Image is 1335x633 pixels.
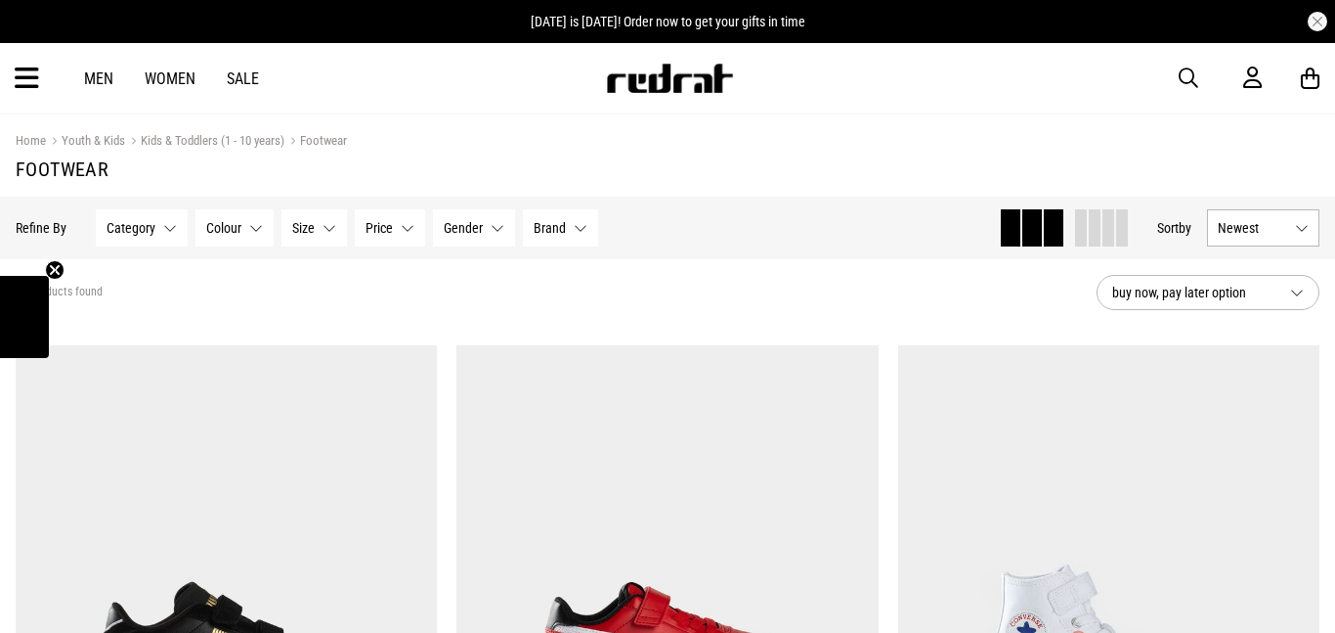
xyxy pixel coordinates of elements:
[1179,220,1191,236] span: by
[531,14,805,29] span: [DATE] is [DATE]! Order now to get your gifts in time
[292,220,315,236] span: Size
[444,220,483,236] span: Gender
[355,209,425,247] button: Price
[1207,209,1319,247] button: Newest
[206,220,241,236] span: Colour
[46,133,125,152] a: Youth & Kids
[433,209,515,247] button: Gender
[227,69,259,88] a: Sale
[125,133,284,152] a: Kids & Toddlers (1 - 10 years)
[107,220,155,236] span: Category
[523,209,598,247] button: Brand
[145,69,195,88] a: Women
[195,209,274,247] button: Colour
[284,133,347,152] a: Footwear
[366,220,393,236] span: Price
[16,220,66,236] p: Refine By
[281,209,347,247] button: Size
[16,158,1319,181] h1: Footwear
[45,260,65,280] button: Close teaser
[534,220,566,236] span: Brand
[1112,281,1274,304] span: buy now, pay later option
[1157,216,1191,240] button: Sortby
[16,285,103,300] span: 68 products found
[605,64,734,93] img: Redrat logo
[1097,275,1319,310] button: buy now, pay later option
[1218,220,1287,236] span: Newest
[16,133,46,148] a: Home
[96,209,188,247] button: Category
[84,69,113,88] a: Men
